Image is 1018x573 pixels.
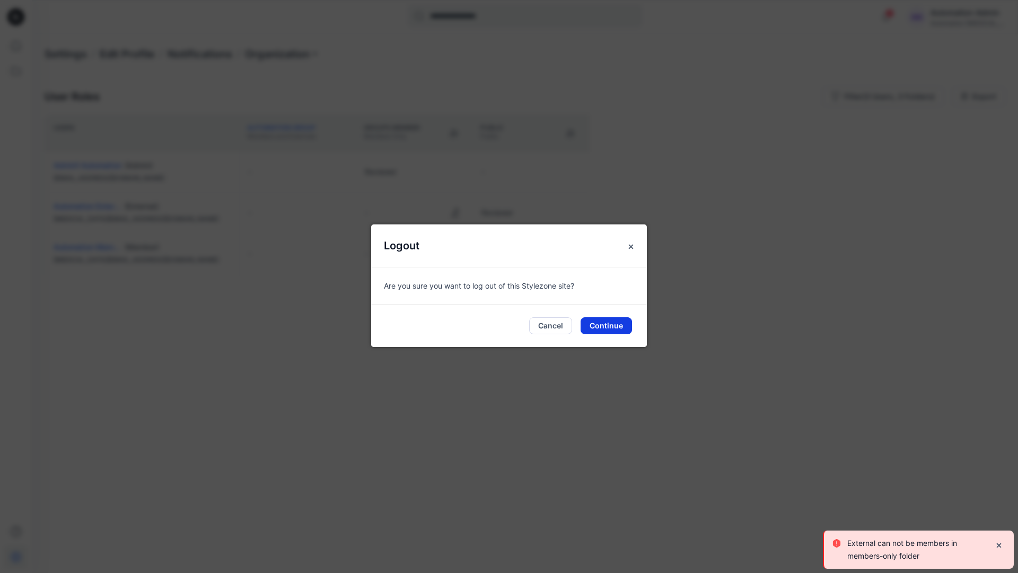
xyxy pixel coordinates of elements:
[847,537,986,562] p: External can not be members in members-only folder
[384,280,634,291] p: Are you sure you want to log out of this Stylezone site?
[529,317,572,334] button: Cancel
[819,526,1018,573] div: Notifications-bottom-right
[581,317,632,334] button: Continue
[621,237,640,256] button: Close
[371,224,432,267] h5: Logout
